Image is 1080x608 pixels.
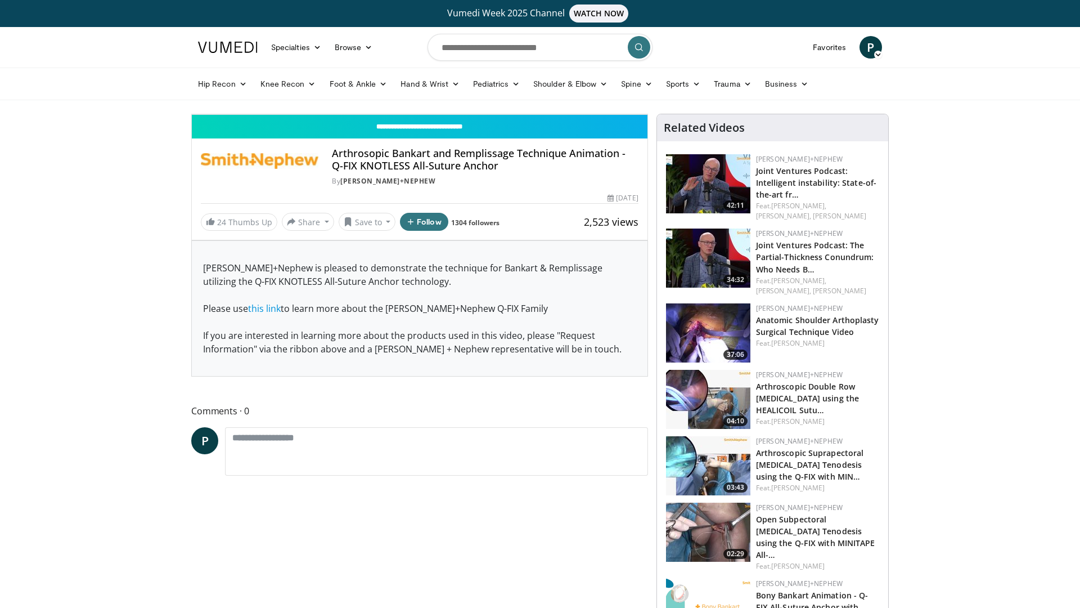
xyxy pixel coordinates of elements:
[756,338,879,348] div: Feat.
[806,36,853,59] a: Favorites
[666,229,750,288] img: 5807bf09-abca-4062-84b7-711dbcc3ea56.150x105_q85_crop-smart_upscale.jpg
[756,417,879,427] div: Feat.
[584,215,638,229] span: 2,523 views
[756,448,864,482] a: Arthroscopic Suprapectoral [MEDICAL_DATA] Tenodesis using the Q-FIX with MIN…
[771,201,826,211] a: [PERSON_NAME],
[332,176,638,186] div: By
[666,436,750,495] img: 7c70315c-8ca8-4d6d-a53f-f93a781c3b47.150x105_q85_crop-smart_upscale.jpg
[707,73,758,95] a: Trauma
[200,5,880,23] a: Vumedi Week 2025 ChannelWATCH NOW
[666,154,750,213] a: 42:11
[666,154,750,213] img: 68fb0319-defd-40d2-9a59-ac066b7d8959.150x105_q85_crop-smart_upscale.jpg
[756,154,843,164] a: [PERSON_NAME]+Nephew
[400,213,448,231] button: Follow
[756,370,843,379] a: [PERSON_NAME]+Nephew
[756,229,843,238] a: [PERSON_NAME]+Nephew
[771,417,825,426] a: [PERSON_NAME]
[192,114,647,115] video-js: Video Player
[666,303,750,363] img: 4ad8d6c8-ee64-4599-baa1-cc9db944930a.150x105_q85_crop-smart_upscale.jpg
[723,482,748,493] span: 03:43
[723,200,748,211] span: 42:11
[264,36,328,59] a: Specialties
[427,34,652,61] input: Search topics, interventions
[723,416,748,426] span: 04:10
[756,315,879,337] a: Anatomic Shoulder Arthoplasty Surgical Technique Video
[340,176,435,186] a: [PERSON_NAME]+Nephew
[756,579,843,588] a: [PERSON_NAME]+Nephew
[191,404,648,418] span: Comments 0
[756,211,811,221] a: [PERSON_NAME],
[659,73,708,95] a: Sports
[248,302,281,315] a: this link
[771,561,825,571] a: [PERSON_NAME]
[756,166,876,200] a: Joint Ventures Podcast: Intelligent instability: State-of-the-art fr…
[771,276,826,285] a: [PERSON_NAME],
[451,218,499,227] a: 1304 followers
[859,36,882,59] a: P
[666,436,750,495] a: 03:43
[756,303,843,313] a: [PERSON_NAME]+Nephew
[328,36,380,59] a: Browse
[203,262,622,355] span: [PERSON_NAME]+Nephew is pleased to demonstrate the technique for Bankart & Remplissage utilizing ...
[666,503,750,562] img: 47021185-70ff-4923-96b8-60d8110b4545.150x105_q85_crop-smart_upscale.jpg
[771,338,825,348] a: [PERSON_NAME]
[394,73,466,95] a: Hand & Wrist
[666,370,750,429] img: 345ce7d3-2add-4b96-8847-ea7888355abc.150x105_q85_crop-smart_upscale.jpg
[607,193,638,203] div: [DATE]
[666,370,750,429] a: 04:10
[332,147,638,172] h4: Arthrosopic Bankart and Remplissage Technique Animation - Q-FIX KNOTLESS All-Suture Anchor
[666,229,750,288] a: 34:32
[771,483,825,493] a: [PERSON_NAME]
[664,121,745,135] h4: Related Videos
[614,73,659,95] a: Spine
[191,427,218,454] a: P
[756,201,879,221] div: Feat.
[813,286,866,296] a: [PERSON_NAME]
[217,217,226,227] span: 24
[466,73,526,95] a: Pediatrics
[756,381,859,415] a: Arthroscopic Double Row [MEDICAL_DATA] using the HEALICOIL Sutu…
[756,436,843,446] a: [PERSON_NAME]+Nephew
[756,276,879,296] div: Feat.
[756,240,874,274] a: Joint Ventures Podcast: The Partial-Thickness Conundrum: Who Needs B…
[282,213,334,231] button: Share
[756,503,843,512] a: [PERSON_NAME]+Nephew
[198,42,258,53] img: VuMedi Logo
[666,303,750,363] a: 37:06
[201,147,318,175] img: Smith+Nephew
[201,213,277,231] a: 24 Thumbs Up
[254,73,323,95] a: Knee Recon
[756,286,811,296] a: [PERSON_NAME],
[758,73,816,95] a: Business
[191,73,254,95] a: Hip Recon
[756,483,879,493] div: Feat.
[723,350,748,360] span: 37:06
[526,73,614,95] a: Shoulder & Elbow
[666,503,750,562] a: 02:29
[813,211,866,221] a: [PERSON_NAME]
[723,549,748,559] span: 02:29
[756,561,879,571] div: Feat.
[323,73,394,95] a: Foot & Ankle
[723,275,748,285] span: 34:32
[569,5,629,23] span: WATCH NOW
[756,514,875,560] a: Open Subpectoral [MEDICAL_DATA] Tenodesis using the Q-FIX with MINITAPE All-…
[339,213,396,231] button: Save to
